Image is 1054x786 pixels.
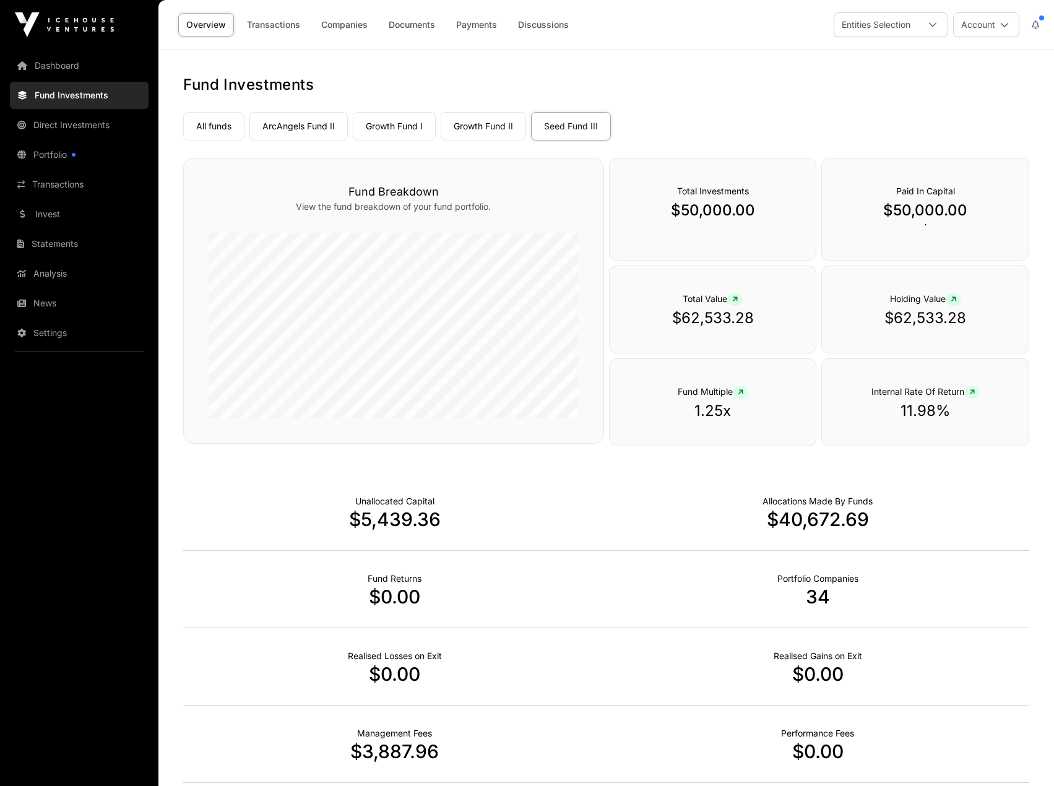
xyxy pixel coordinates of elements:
button: Account [953,12,1019,37]
a: Direct Investments [10,111,149,139]
a: Payments [448,13,505,37]
a: Companies [313,13,376,37]
p: $62,533.28 [634,308,792,328]
p: $5,439.36 [183,508,607,530]
span: Holding Value [890,293,961,304]
p: 11.98% [847,401,1004,421]
a: Seed Fund III [531,112,611,140]
span: Paid In Capital [896,186,955,196]
p: 1.25x [634,401,792,421]
a: News [10,290,149,317]
a: Statements [10,230,149,257]
div: ` [821,158,1029,261]
a: Discussions [510,13,577,37]
span: Fund Multiple [678,386,748,397]
h1: Fund Investments [183,75,1029,95]
p: Realised Returns from Funds [368,572,421,585]
span: Total Investments [677,186,749,196]
a: All funds [183,112,244,140]
a: Settings [10,319,149,347]
p: $3,887.96 [183,740,607,762]
p: 34 [607,585,1030,608]
p: $0.00 [183,585,607,608]
img: Icehouse Ventures Logo [15,12,114,37]
p: $0.00 [607,663,1030,685]
p: Number of Companies Deployed Into [777,572,858,585]
div: Entities Selection [834,13,918,37]
p: $0.00 [183,663,607,685]
a: Invest [10,201,149,228]
p: $50,000.00 [847,201,1004,220]
a: Documents [381,13,443,37]
a: Growth Fund I [353,112,436,140]
p: Capital Deployed Into Companies [762,495,873,507]
p: $40,672.69 [607,508,1030,530]
p: Net Realised on Negative Exits [348,650,442,662]
a: Fund Investments [10,82,149,109]
p: Cash not yet allocated [355,495,434,507]
p: Net Realised on Positive Exits [774,650,862,662]
span: Total Value [683,293,743,304]
a: Dashboard [10,52,149,79]
a: Growth Fund II [441,112,526,140]
a: Portfolio [10,141,149,168]
a: Analysis [10,260,149,287]
h3: Fund Breakdown [209,183,579,201]
p: View the fund breakdown of your fund portfolio. [209,201,579,213]
span: Internal Rate Of Return [871,386,980,397]
p: $62,533.28 [847,308,1004,328]
a: Transactions [239,13,308,37]
p: $50,000.00 [634,201,792,220]
a: ArcAngels Fund II [249,112,348,140]
a: Transactions [10,171,149,198]
p: $0.00 [607,740,1030,762]
a: Overview [178,13,234,37]
p: Fund Management Fees incurred to date [357,727,432,740]
iframe: Chat Widget [992,727,1054,786]
p: Fund Performance Fees (Carry) incurred to date [781,727,854,740]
